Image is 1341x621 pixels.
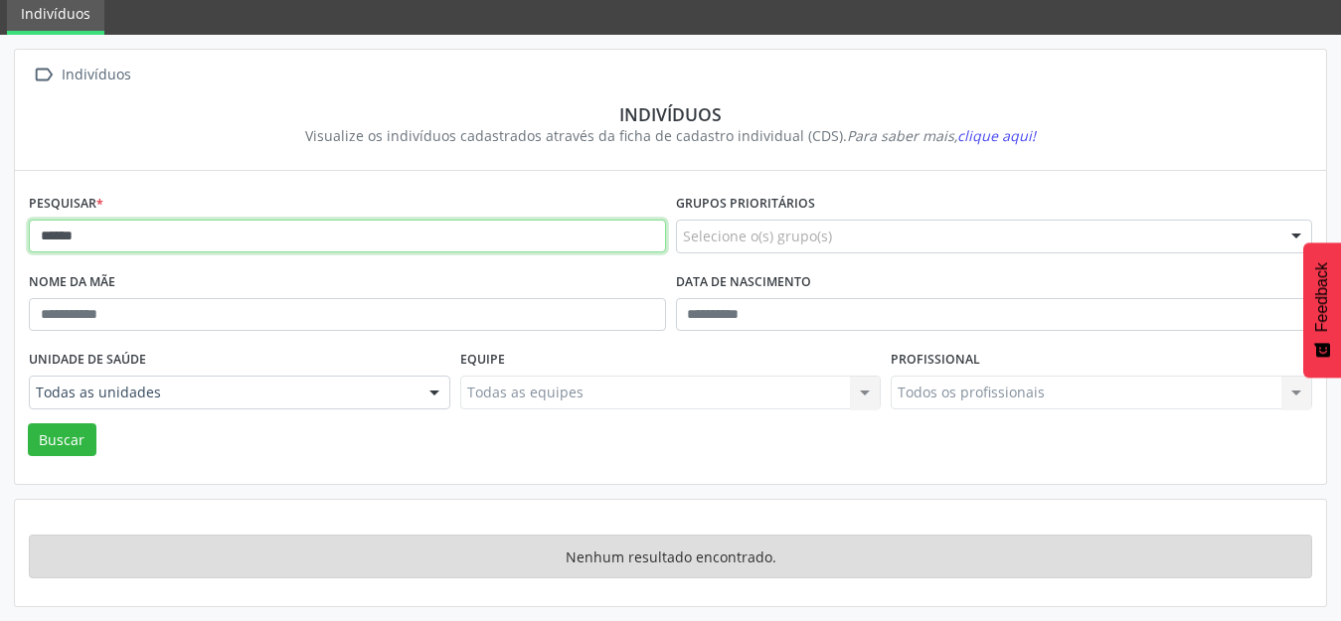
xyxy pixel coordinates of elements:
div: Nenhum resultado encontrado. [29,535,1312,578]
label: Pesquisar [29,189,103,220]
button: Feedback - Mostrar pesquisa [1303,242,1341,378]
i:  [29,61,58,89]
span: Selecione o(s) grupo(s) [683,226,832,246]
i: Para saber mais, [847,126,1036,145]
button: Buscar [28,423,96,457]
div: Indivíduos [58,61,134,89]
label: Equipe [460,345,505,376]
div: Visualize os indivíduos cadastrados através da ficha de cadastro individual (CDS). [43,125,1298,146]
label: Data de nascimento [676,267,811,298]
div: Indivíduos [43,103,1298,125]
span: Feedback [1313,262,1331,332]
span: clique aqui! [957,126,1036,145]
span: Todas as unidades [36,383,410,402]
a:  Indivíduos [29,61,134,89]
label: Grupos prioritários [676,189,815,220]
label: Nome da mãe [29,267,115,298]
label: Profissional [891,345,980,376]
label: Unidade de saúde [29,345,146,376]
